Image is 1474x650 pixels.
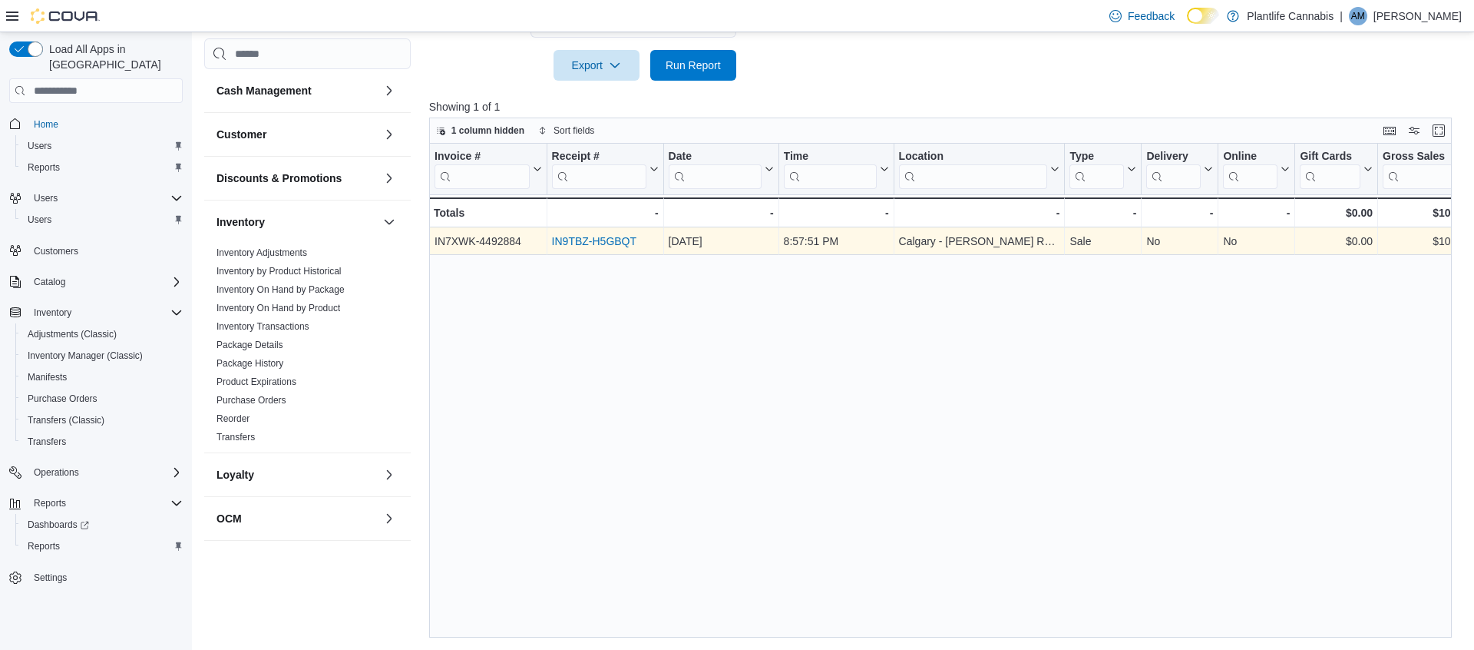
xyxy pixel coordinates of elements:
button: Manifests [15,366,189,388]
span: Users [28,189,183,207]
div: Inventory [204,244,411,453]
button: Transfers (Classic) [15,410,189,431]
div: Date [668,150,761,164]
span: Run Report [666,58,721,73]
button: Discounts & Promotions [380,169,398,187]
h3: Inventory [216,214,265,230]
button: Operations [28,463,85,482]
div: Delivery [1146,150,1201,189]
span: Users [21,137,183,155]
button: Customer [380,125,398,144]
p: Plantlife Cannabis [1247,7,1334,25]
div: Receipt # URL [551,150,646,189]
div: - [1146,204,1213,222]
button: Reports [15,536,189,557]
div: Time [783,150,876,164]
span: Export [563,50,630,81]
div: Date [668,150,761,189]
div: - [783,204,888,222]
h3: Discounts & Promotions [216,171,342,186]
span: Product Expirations [216,376,296,388]
div: $10.99 [1383,204,1466,222]
div: Gross Sales [1383,150,1453,189]
a: Manifests [21,368,73,386]
span: Dashboards [28,519,89,531]
span: Inventory Manager (Classic) [28,350,143,362]
button: Online [1223,150,1290,189]
button: Time [783,150,888,189]
span: Purchase Orders [28,393,97,405]
span: Transfers [21,433,183,451]
button: Cash Management [380,81,398,100]
span: AM [1351,7,1365,25]
nav: Complex example [9,106,183,628]
a: Purchase Orders [21,390,104,408]
span: 1 column hidden [451,124,524,137]
button: Loyalty [380,466,398,484]
div: Calgary - [PERSON_NAME] Regional [898,232,1059,250]
span: Catalog [34,276,65,288]
div: - [1069,204,1136,222]
a: Reorder [216,413,250,424]
button: Inventory [3,302,189,323]
span: Transfers (Classic) [28,414,104,426]
button: Inventory [380,213,398,231]
span: Transfers [28,436,66,448]
button: Users [28,189,64,207]
span: Manifests [28,371,67,383]
button: Loyalty [216,467,377,483]
span: Feedback [1128,8,1175,24]
a: Inventory by Product Historical [216,266,342,277]
div: No [1223,232,1290,250]
button: Gross Sales [1383,150,1466,189]
input: Dark Mode [1187,8,1219,24]
div: - [898,204,1059,222]
span: Reorder [216,413,250,425]
div: $0.00 [1300,232,1373,250]
div: Gift Cards [1300,150,1360,164]
button: Adjustments (Classic) [15,323,189,345]
a: Dashboards [21,516,95,534]
span: Settings [28,568,183,587]
span: Purchase Orders [216,394,286,406]
button: Catalog [3,271,189,293]
a: Transfers [21,433,72,451]
span: Reports [28,494,183,512]
div: Online [1223,150,1277,164]
div: Abbie Mckie [1349,7,1367,25]
button: Reports [28,494,72,512]
span: Transfers (Classic) [21,411,183,429]
button: Users [3,187,189,209]
div: Gross Sales [1383,150,1453,164]
span: Inventory On Hand by Package [216,284,345,296]
button: Settings [3,566,189,589]
button: Inventory [28,303,78,322]
a: Customers [28,242,84,260]
button: Transfers [15,431,189,453]
span: Customers [34,245,78,257]
button: Pricing [216,555,377,570]
div: Online [1223,150,1277,189]
span: Reports [34,497,66,509]
span: Inventory [28,303,183,322]
div: Time [783,150,876,189]
p: Showing 1 of 1 [429,99,1462,114]
button: Inventory [216,214,377,230]
button: Home [3,112,189,134]
button: Customer [216,127,377,142]
button: Delivery [1146,150,1213,189]
span: Users [28,140,51,152]
span: Operations [34,466,79,479]
span: Operations [28,463,183,482]
p: | [1340,7,1343,25]
span: Load All Apps in [GEOGRAPHIC_DATA] [43,41,183,72]
h3: Customer [216,127,266,142]
a: Inventory Transactions [216,321,309,332]
button: Gift Cards [1300,150,1373,189]
a: Reports [21,158,66,177]
button: Sort fields [532,121,600,140]
div: Type [1069,150,1124,189]
button: Date [668,150,773,189]
div: 8:57:51 PM [783,232,888,250]
div: Delivery [1146,150,1201,164]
